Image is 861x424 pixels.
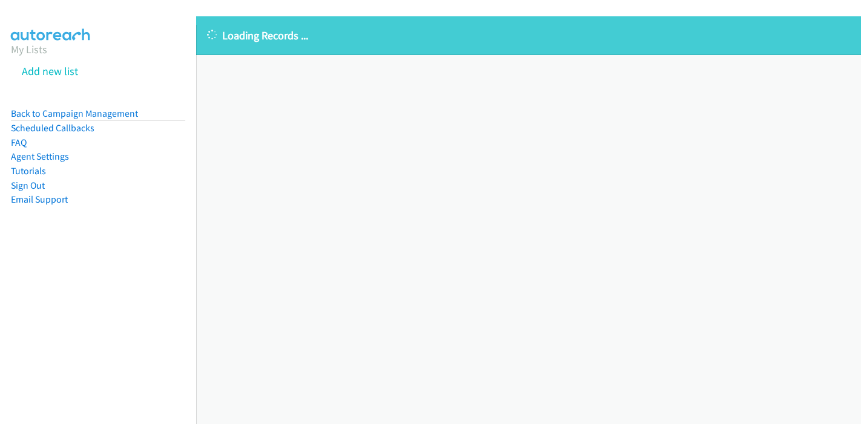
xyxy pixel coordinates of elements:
[11,108,138,119] a: Back to Campaign Management
[11,42,47,56] a: My Lists
[11,180,45,191] a: Sign Out
[11,151,69,162] a: Agent Settings
[11,137,27,148] a: FAQ
[11,194,68,205] a: Email Support
[22,64,78,78] a: Add new list
[207,27,850,44] p: Loading Records ...
[11,165,46,177] a: Tutorials
[11,122,94,134] a: Scheduled Callbacks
